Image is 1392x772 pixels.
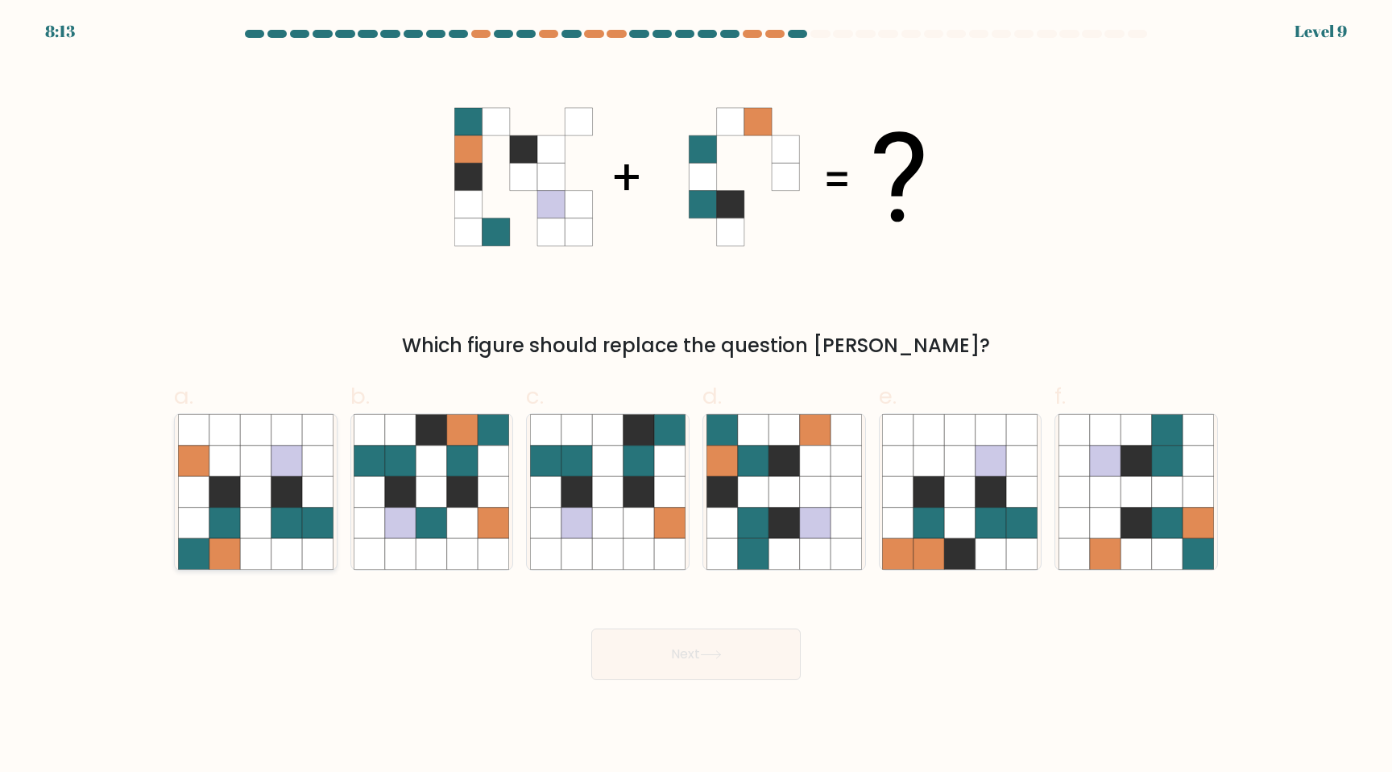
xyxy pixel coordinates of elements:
span: c. [526,380,544,412]
span: b. [350,380,370,412]
span: d. [702,380,722,412]
span: f. [1054,380,1066,412]
div: Which figure should replace the question [PERSON_NAME]? [184,331,1208,360]
div: 8:13 [45,19,75,44]
button: Next [591,629,801,680]
span: a. [174,380,193,412]
div: Level 9 [1295,19,1347,44]
span: e. [879,380,897,412]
